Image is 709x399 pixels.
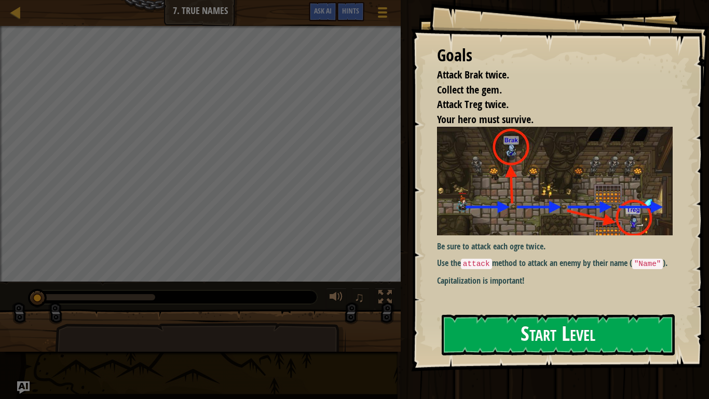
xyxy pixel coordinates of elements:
[442,314,675,355] button: Start Level
[437,83,502,97] span: Collect the gem.
[17,381,30,394] button: Ask AI
[437,275,673,287] p: Capitalization is important!
[437,112,534,126] span: Your hero must survive.
[437,68,509,82] span: Attack Brak twice.
[424,83,670,98] li: Collect the gem.
[461,259,492,269] code: attack
[342,6,359,16] span: Hints
[437,127,673,235] img: True names
[424,68,670,83] li: Attack Brak twice.
[370,2,396,26] button: Show game menu
[309,2,337,21] button: Ask AI
[352,288,370,309] button: ♫
[437,257,673,270] p: Use the method to attack an enemy by their name ( ).
[424,112,670,127] li: Your hero must survive.
[437,44,673,68] div: Goals
[424,97,670,112] li: Attack Treg twice.
[354,289,364,305] span: ♫
[314,6,332,16] span: Ask AI
[632,259,663,269] code: "Name"
[326,288,347,309] button: Adjust volume
[437,97,509,111] span: Attack Treg twice.
[437,241,673,252] p: Be sure to attack each ogre twice.
[375,288,396,309] button: Toggle fullscreen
